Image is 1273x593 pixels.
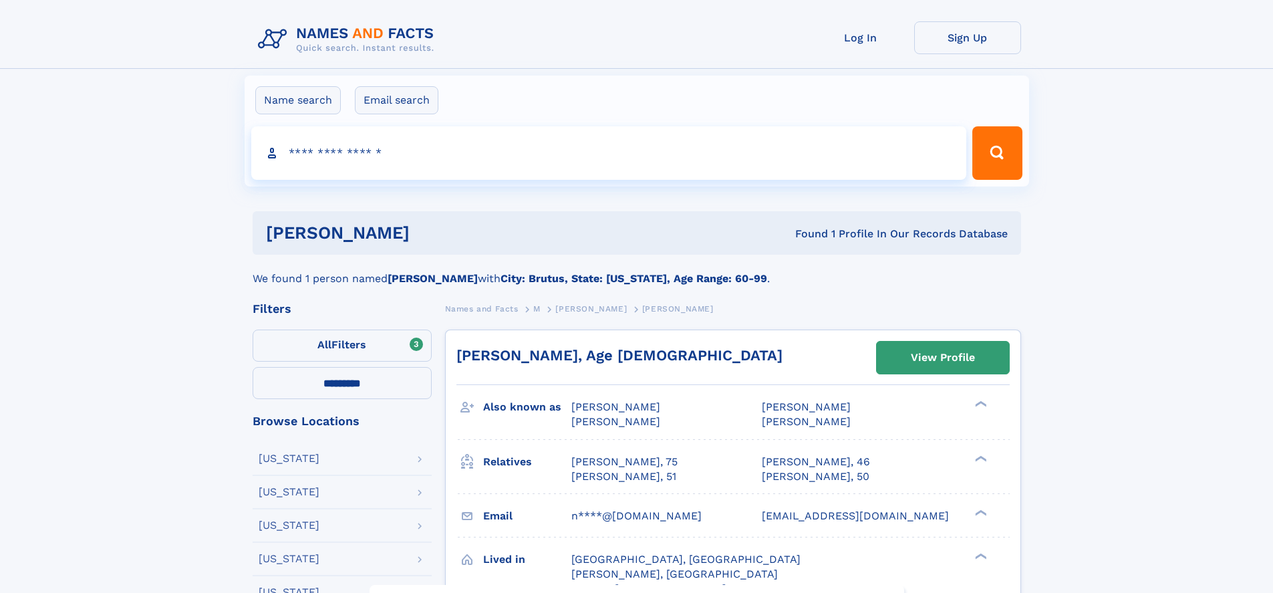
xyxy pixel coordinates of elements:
[388,272,478,285] b: [PERSON_NAME]
[571,415,660,428] span: [PERSON_NAME]
[355,86,438,114] label: Email search
[762,469,869,484] a: [PERSON_NAME], 50
[571,469,676,484] a: [PERSON_NAME], 51
[483,505,571,527] h3: Email
[571,455,678,469] a: [PERSON_NAME], 75
[807,21,914,54] a: Log In
[456,347,783,364] a: [PERSON_NAME], Age [DEMOGRAPHIC_DATA]
[501,272,767,285] b: City: Brutus, State: [US_STATE], Age Range: 60-99
[914,21,1021,54] a: Sign Up
[642,304,714,314] span: [PERSON_NAME]
[972,508,988,517] div: ❯
[972,552,988,560] div: ❯
[253,303,432,315] div: Filters
[602,227,1008,241] div: Found 1 Profile In Our Records Database
[911,342,975,373] div: View Profile
[266,225,603,241] h1: [PERSON_NAME]
[483,396,571,419] h3: Also known as
[762,455,870,469] a: [PERSON_NAME], 46
[555,300,627,317] a: [PERSON_NAME]
[483,548,571,571] h3: Lived in
[972,126,1022,180] button: Search Button
[762,509,949,522] span: [EMAIL_ADDRESS][DOMAIN_NAME]
[571,553,801,566] span: [GEOGRAPHIC_DATA], [GEOGRAPHIC_DATA]
[259,487,319,497] div: [US_STATE]
[972,400,988,408] div: ❯
[445,300,519,317] a: Names and Facts
[255,86,341,114] label: Name search
[762,400,851,413] span: [PERSON_NAME]
[251,126,967,180] input: search input
[533,300,541,317] a: M
[555,304,627,314] span: [PERSON_NAME]
[571,568,778,580] span: [PERSON_NAME], [GEOGRAPHIC_DATA]
[253,255,1021,287] div: We found 1 person named with .
[483,451,571,473] h3: Relatives
[571,400,660,413] span: [PERSON_NAME]
[317,338,331,351] span: All
[253,330,432,362] label: Filters
[259,554,319,564] div: [US_STATE]
[253,415,432,427] div: Browse Locations
[533,304,541,314] span: M
[253,21,445,57] img: Logo Names and Facts
[259,520,319,531] div: [US_STATE]
[762,415,851,428] span: [PERSON_NAME]
[972,454,988,463] div: ❯
[877,342,1009,374] a: View Profile
[259,453,319,464] div: [US_STATE]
